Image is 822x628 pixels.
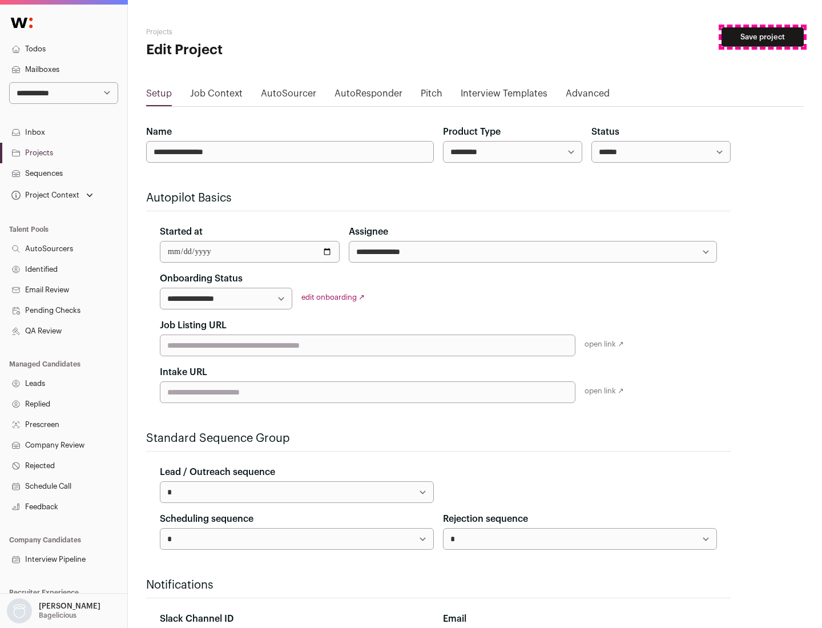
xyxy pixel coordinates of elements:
[9,187,95,203] button: Open dropdown
[722,27,804,47] button: Save project
[146,125,172,139] label: Name
[443,512,528,526] label: Rejection sequence
[421,87,442,105] a: Pitch
[160,612,233,626] label: Slack Channel ID
[160,272,243,285] label: Onboarding Status
[591,125,619,139] label: Status
[160,512,253,526] label: Scheduling sequence
[146,27,365,37] h2: Projects
[146,430,731,446] h2: Standard Sequence Group
[160,319,227,332] label: Job Listing URL
[39,611,76,620] p: Bagelicious
[160,225,203,239] label: Started at
[5,598,103,623] button: Open dropdown
[190,87,243,105] a: Job Context
[443,612,717,626] div: Email
[9,191,79,200] div: Project Context
[261,87,316,105] a: AutoSourcer
[566,87,610,105] a: Advanced
[301,293,365,301] a: edit onboarding ↗
[146,41,365,59] h1: Edit Project
[461,87,547,105] a: Interview Templates
[160,365,207,379] label: Intake URL
[146,577,731,593] h2: Notifications
[5,11,39,34] img: Wellfound
[39,602,100,611] p: [PERSON_NAME]
[349,225,388,239] label: Assignee
[146,87,172,105] a: Setup
[160,465,275,479] label: Lead / Outreach sequence
[7,598,32,623] img: nopic.png
[335,87,402,105] a: AutoResponder
[146,190,731,206] h2: Autopilot Basics
[443,125,501,139] label: Product Type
